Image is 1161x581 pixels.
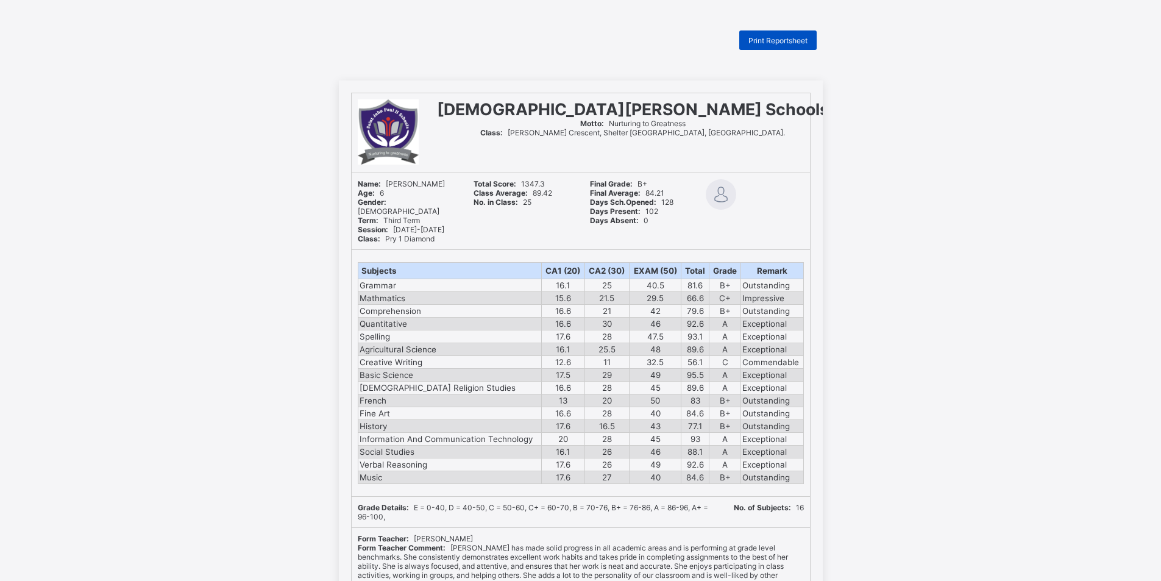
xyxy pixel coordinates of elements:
[709,407,741,419] td: B+
[358,534,409,543] b: Form Teacher:
[709,445,741,458] td: A
[358,234,380,243] b: Class:
[681,458,709,471] td: 92.6
[741,394,803,407] td: Outstanding
[681,368,709,381] td: 95.5
[629,291,681,304] td: 29.5
[590,179,647,188] span: B+
[741,304,803,317] td: Outstanding
[541,407,584,419] td: 16.6
[358,432,541,445] td: Information And Communication Technology
[681,419,709,432] td: 77.1
[681,330,709,343] td: 93.1
[584,343,629,355] td: 25.5
[709,471,741,483] td: B+
[709,381,741,394] td: A
[629,279,681,291] td: 40.5
[541,304,584,317] td: 16.6
[584,330,629,343] td: 28
[590,188,664,198] span: 84.21
[358,407,541,419] td: Fine Art
[590,207,658,216] span: 102
[541,445,584,458] td: 16.1
[681,279,709,291] td: 81.6
[358,262,541,279] th: Subjects
[584,381,629,394] td: 28
[681,317,709,330] td: 92.6
[681,304,709,317] td: 79.6
[474,179,516,188] b: Total Score:
[358,355,541,368] td: Creative Writing
[681,343,709,355] td: 89.6
[474,179,545,188] span: 1347.3
[358,179,381,188] b: Name:
[358,198,439,216] span: [DEMOGRAPHIC_DATA]
[541,471,584,483] td: 17.6
[741,368,803,381] td: Exceptional
[358,458,541,471] td: Verbal Reasoning
[709,355,741,368] td: C
[681,291,709,304] td: 66.6
[584,291,629,304] td: 21.5
[541,291,584,304] td: 15.6
[474,198,531,207] span: 25
[541,381,584,394] td: 16.6
[358,304,541,317] td: Comprehension
[474,188,552,198] span: 89.42
[741,343,803,355] td: Exceptional
[358,471,541,483] td: Music
[584,445,629,458] td: 26
[629,432,681,445] td: 45
[358,503,708,521] span: E = 0-40, D = 40-50, C = 50-60, C+ = 60-70, B = 70-76, B+ = 76-86, A = 86-96, A+ = 96-100,
[681,471,709,483] td: 84.6
[480,128,503,137] b: Class:
[358,225,444,234] span: [DATE]-[DATE]
[358,381,541,394] td: [DEMOGRAPHIC_DATA] Religion Studies
[741,381,803,394] td: Exceptional
[734,503,791,512] b: No. of Subjects:
[474,188,528,198] b: Class Average:
[709,368,741,381] td: A
[541,419,584,432] td: 17.6
[709,304,741,317] td: B+
[590,207,641,216] b: Days Present:
[358,179,445,188] span: [PERSON_NAME]
[584,304,629,317] td: 21
[741,262,803,279] th: Remark
[709,291,741,304] td: C+
[541,394,584,407] td: 13
[741,317,803,330] td: Exceptional
[590,179,633,188] b: Final Grade:
[590,198,656,207] b: Days Sch.Opened:
[709,262,741,279] th: Grade
[541,355,584,368] td: 12.6
[358,225,388,234] b: Session:
[358,188,375,198] b: Age:
[709,419,741,432] td: B+
[541,432,584,445] td: 20
[584,262,629,279] th: CA2 (30)
[741,291,803,304] td: Impressive
[474,198,518,207] b: No. in Class:
[741,419,803,432] td: Outstanding
[741,407,803,419] td: Outstanding
[709,330,741,343] td: A
[741,445,803,458] td: Exceptional
[709,279,741,291] td: B+
[358,330,541,343] td: Spelling
[681,432,709,445] td: 93
[584,394,629,407] td: 20
[358,534,473,543] span: [PERSON_NAME]
[709,394,741,407] td: B+
[629,458,681,471] td: 49
[681,381,709,394] td: 89.6
[629,343,681,355] td: 48
[629,394,681,407] td: 50
[584,317,629,330] td: 30
[541,262,584,279] th: CA1 (20)
[584,419,629,432] td: 16.5
[629,419,681,432] td: 43
[480,128,785,137] span: [PERSON_NAME] Crescent, Shelter [GEOGRAPHIC_DATA], [GEOGRAPHIC_DATA].
[584,407,629,419] td: 28
[358,291,541,304] td: Mathmatics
